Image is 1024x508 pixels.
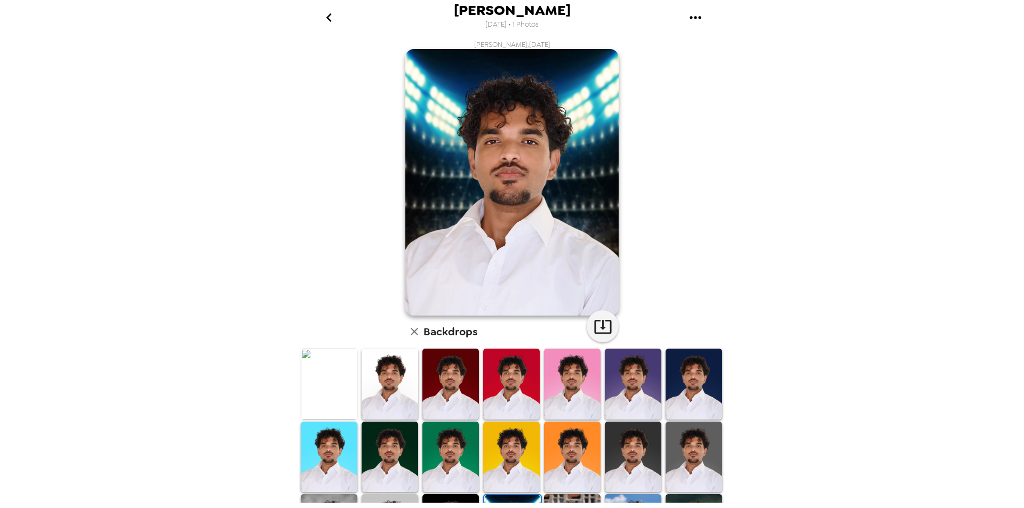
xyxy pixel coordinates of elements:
[301,349,357,420] img: Original
[474,40,550,49] span: [PERSON_NAME] , [DATE]
[405,49,619,316] img: user
[454,3,571,18] span: [PERSON_NAME]
[485,18,539,32] span: [DATE] • 1 Photos
[423,323,477,340] h6: Backdrops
